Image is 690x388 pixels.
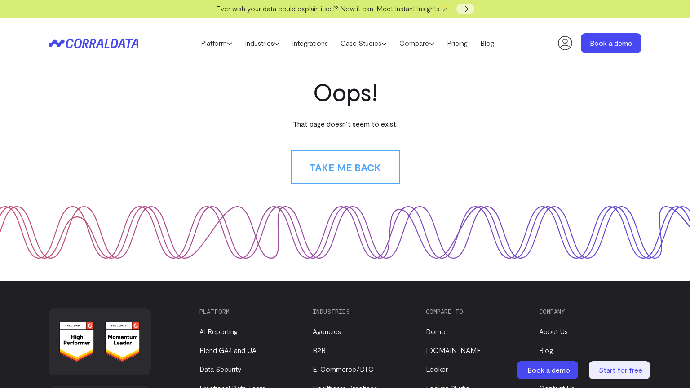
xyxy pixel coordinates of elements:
[589,361,652,379] a: Start for free
[539,346,553,354] a: Blog
[426,308,524,315] h3: Compare to
[199,327,238,335] a: AI Reporting
[199,346,257,354] a: Blend GA4 and UA
[527,366,570,374] span: Book a demo
[474,36,500,50] a: Blog
[286,36,334,50] a: Integrations
[313,327,341,335] a: Agencies
[313,346,326,354] a: B2B
[313,308,411,315] h3: Industries
[581,33,641,53] a: Book a demo
[539,308,637,315] h3: Company
[334,36,393,50] a: Case Studies
[426,346,483,354] a: [DOMAIN_NAME]
[441,36,474,50] a: Pricing
[291,150,400,184] a: Take me back
[216,4,450,13] span: Ever wish your data could explain itself? Now it can. Meet Instant Insights 🪄
[599,366,642,374] span: Start for free
[426,327,446,335] a: Domo
[195,36,239,50] a: Platform
[239,36,286,50] a: Industries
[199,308,297,315] h3: Platform
[313,365,374,373] a: E-Commerce/DTC
[539,327,568,335] a: About Us
[517,361,580,379] a: Book a demo
[426,365,448,373] a: Looker
[199,365,241,373] a: Data Security
[393,36,441,50] a: Compare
